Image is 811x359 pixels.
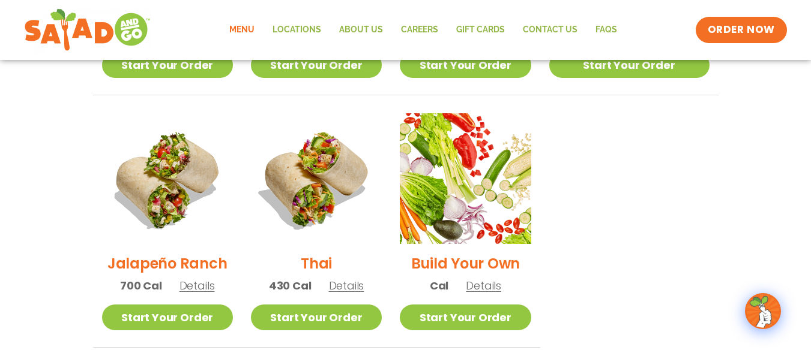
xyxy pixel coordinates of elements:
img: Product photo for Build Your Own [400,113,531,244]
span: Cal [430,277,448,294]
a: GIFT CARDS [447,16,514,44]
a: Locations [264,16,330,44]
img: new-SAG-logo-768×292 [24,6,151,54]
img: Product photo for Thai Wrap [251,113,382,244]
span: 700 Cal [120,277,162,294]
a: Contact Us [514,16,586,44]
h2: Jalapeño Ranch [107,253,228,274]
span: 430 Cal [269,277,312,294]
img: wpChatIcon [746,294,780,328]
h2: Thai [301,253,332,274]
a: ORDER NOW [696,17,787,43]
a: Start Your Order [549,52,710,78]
a: Start Your Order [400,304,531,330]
a: Start Your Order [102,304,233,330]
img: Product photo for Jalapeño Ranch Wrap [102,113,233,244]
h2: Build Your Own [411,253,520,274]
a: Start Your Order [251,52,382,78]
a: Start Your Order [251,304,382,330]
a: Menu [220,16,264,44]
span: Details [466,278,501,293]
span: ORDER NOW [708,23,775,37]
a: About Us [330,16,392,44]
nav: Menu [220,16,626,44]
span: Details [179,278,215,293]
a: Start Your Order [400,52,531,78]
span: Details [329,278,364,293]
a: FAQs [586,16,626,44]
a: Start Your Order [102,52,233,78]
a: Careers [392,16,447,44]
